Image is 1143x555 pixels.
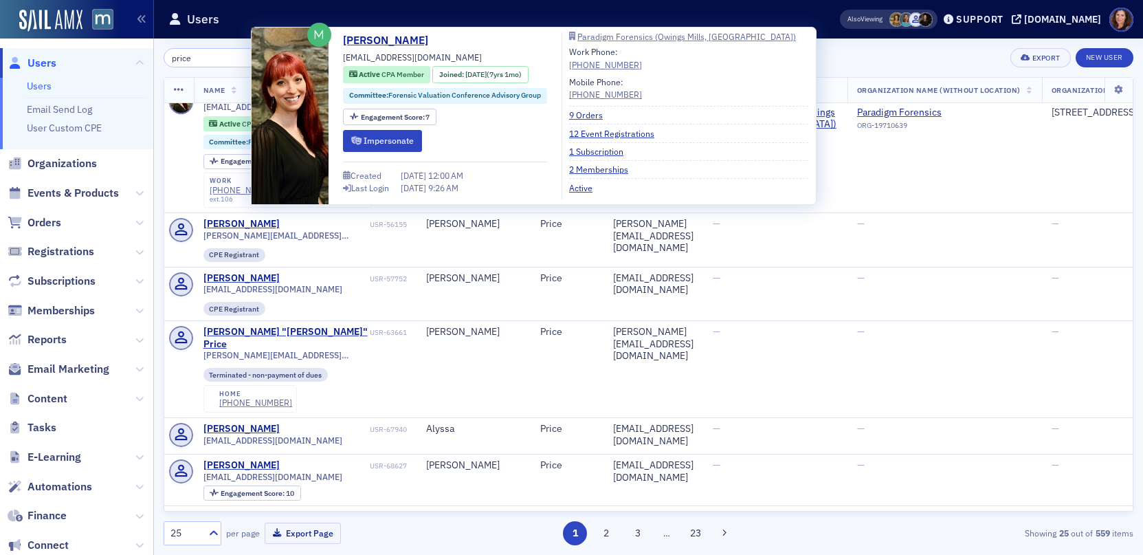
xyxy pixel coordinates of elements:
[956,13,1003,25] div: Support
[27,103,92,116] a: Email Send Log
[713,217,720,230] span: —
[569,127,665,140] a: 12 Event Registrations
[1024,13,1101,25] div: [DOMAIN_NAME]
[27,303,95,318] span: Memberships
[351,184,389,192] div: Last Login
[428,182,458,193] span: 9:26 AM
[1076,48,1133,67] a: New User
[203,230,408,241] span: [PERSON_NAME][EMAIL_ADDRESS][DOMAIN_NAME]
[19,10,82,32] a: SailAMX
[540,218,594,230] div: Price
[426,459,521,472] div: [PERSON_NAME]
[203,326,368,350] a: [PERSON_NAME] "[PERSON_NAME]" Price
[8,215,61,230] a: Orders
[221,157,290,165] div: 7
[370,328,407,337] div: USR-63661
[265,523,341,544] button: Export Page
[8,391,67,406] a: Content
[27,244,94,259] span: Registrations
[1052,510,1059,523] span: —
[349,90,541,101] a: Committee:Forensic Valuation Conference Advisory Group
[1052,325,1059,338] span: —
[1052,272,1059,284] span: —
[203,102,342,112] span: [EMAIL_ADDRESS][DOMAIN_NAME]
[857,510,865,523] span: —
[613,326,693,362] div: [PERSON_NAME][EMAIL_ADDRESS][DOMAIN_NAME]
[203,368,329,382] div: Terminated - non-payment of dues
[27,186,119,201] span: Events & Products
[439,69,465,80] span: Joined :
[219,119,242,129] span: Active
[540,326,594,338] div: Price
[713,272,720,284] span: —
[8,332,67,347] a: Reports
[359,69,381,79] span: Active
[203,284,342,294] span: [EMAIL_ADDRESS][DOMAIN_NAME]
[8,538,69,553] a: Connect
[343,130,422,151] button: Impersonate
[569,76,642,101] div: Mobile Phone:
[613,459,693,483] div: [EMAIL_ADDRESS][DOMAIN_NAME]
[210,195,282,204] div: ext. 106
[613,272,693,296] div: [EMAIL_ADDRESS][DOMAIN_NAME]
[595,521,619,545] button: 2
[203,435,342,446] span: [EMAIL_ADDRESS][DOMAIN_NAME]
[242,119,285,129] span: CPA Member
[92,9,113,30] img: SailAMX
[210,177,282,185] div: work
[857,422,865,435] span: —
[27,56,56,71] span: Users
[426,272,521,285] div: [PERSON_NAME]
[401,182,428,193] span: [DATE]
[569,58,642,71] a: [PHONE_NUMBER]
[203,135,408,149] div: Committee:
[203,116,291,131] div: Active: Active: CPA Member
[203,272,280,285] div: [PERSON_NAME]
[343,51,482,63] span: [EMAIL_ADDRESS][DOMAIN_NAME]
[540,423,594,435] div: Price
[1032,54,1061,62] div: Export
[210,185,282,195] div: [PHONE_NUMBER]
[27,538,69,553] span: Connect
[219,398,292,408] a: [PHONE_NUMBER]
[713,510,720,523] span: —
[569,163,639,175] a: 2 Memberships
[857,107,982,119] span: Paradigm Forensics
[203,486,301,501] div: Engagement Score: 10
[713,422,720,435] span: —
[625,521,650,545] button: 3
[27,156,97,171] span: Organizations
[203,154,297,169] div: Engagement Score: 7
[569,145,634,157] a: 1 Subscription
[8,450,81,465] a: E-Learning
[282,425,407,434] div: USR-67940
[569,109,613,121] a: 9 Orders
[540,272,594,285] div: Price
[1012,14,1106,24] button: [DOMAIN_NAME]
[164,48,295,67] input: Search…
[27,332,67,347] span: Reports
[209,137,248,146] span: Committee :
[1093,527,1112,539] strong: 559
[1052,422,1059,435] span: —
[857,325,865,338] span: —
[282,461,407,470] div: USR-68627
[569,182,603,194] a: Active
[27,508,67,523] span: Finance
[426,326,521,338] div: [PERSON_NAME]
[349,90,388,100] span: Committee :
[683,521,707,545] button: 23
[8,56,56,71] a: Users
[8,244,94,259] a: Registrations
[1109,8,1133,32] span: Profile
[351,172,381,179] div: Created
[282,274,407,283] div: USR-57752
[27,122,102,134] a: User Custom CPE
[563,521,587,545] button: 1
[203,423,280,435] a: [PERSON_NAME]
[569,45,642,71] div: Work Phone:
[847,14,883,24] span: Viewing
